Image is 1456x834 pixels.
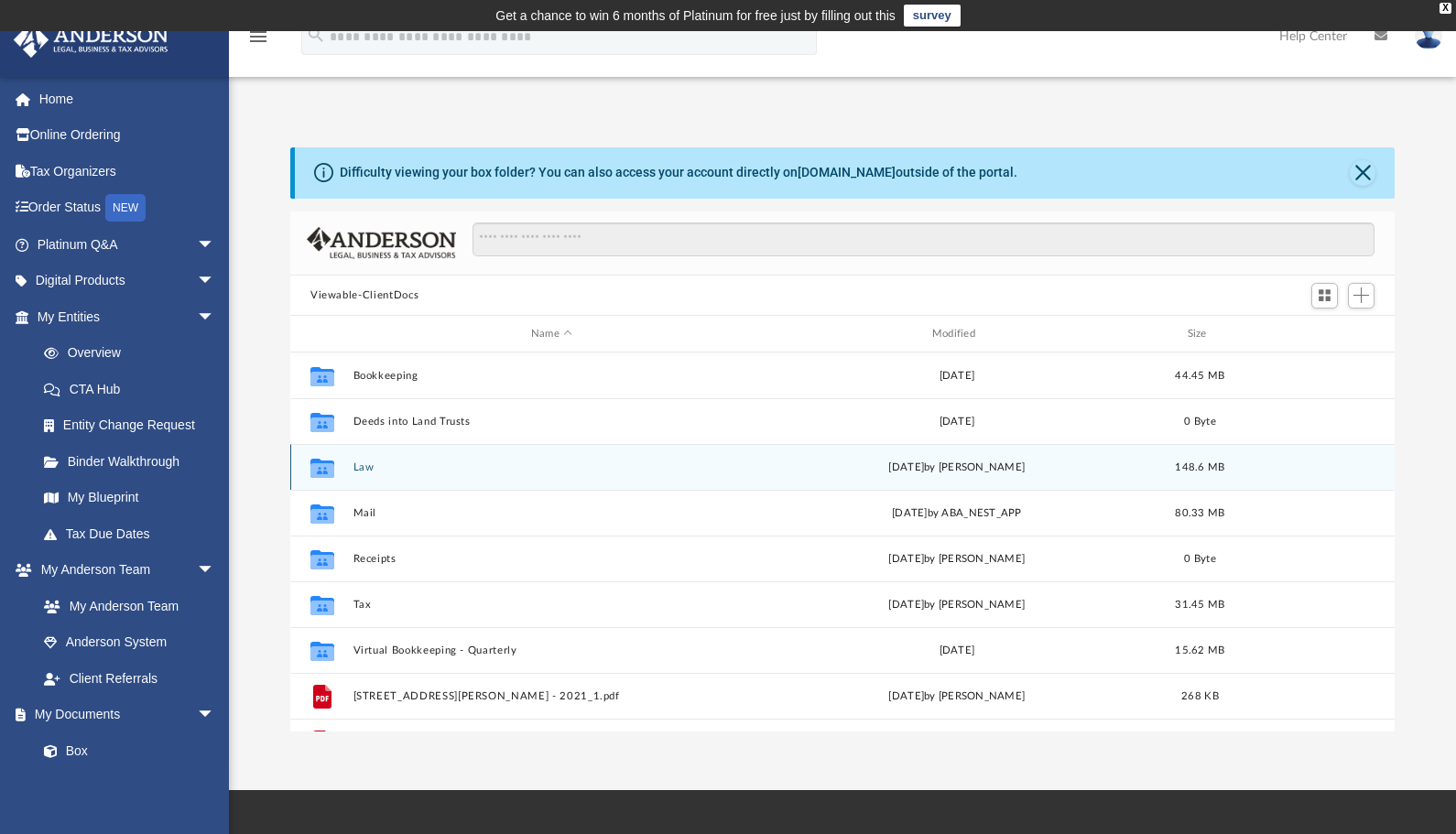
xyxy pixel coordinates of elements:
[1175,600,1224,610] span: 31.45 MB
[1175,371,1224,381] span: 44.45 MB
[197,298,234,336] span: arrow_drop_down
[310,287,418,304] button: Viewable-ClientDocs
[13,697,234,733] a: My Documentsarrow_drop_down
[758,505,1156,522] div: [DATE] by ABA_NEST_APP
[26,515,243,552] a: Tax Due Dates
[26,769,234,806] a: Meeting Minutes
[353,507,751,519] button: Mail
[1440,3,1451,14] div: close
[299,326,344,342] div: id
[353,599,751,611] button: Tax
[13,190,243,227] a: Order StatusNEW
[353,370,751,382] button: Bookkeeping
[8,22,174,58] img: Anderson Advisors Platinum Portal
[306,25,326,45] i: search
[13,552,234,589] a: My Anderson Teamarrow_drop_down
[353,644,751,656] button: Virtual Bookkeeping - Quarterly
[26,371,243,407] a: CTA Hub
[13,81,243,117] a: Home
[340,163,1017,182] div: Difficulty viewing your box folder? You can also access your account directly on outside of the p...
[26,588,224,624] a: My Anderson Team
[353,690,751,702] button: [STREET_ADDRESS][PERSON_NAME] - 2021_1.pdf
[758,688,1156,705] div: [DATE] by [PERSON_NAME]
[758,551,1156,568] div: [DATE] by [PERSON_NAME]
[13,226,243,263] a: Platinum Q&Aarrow_drop_down
[13,153,243,190] a: Tax Organizers
[26,335,243,372] a: Overview
[904,5,961,27] a: survey
[26,480,234,516] a: My Blueprint
[197,552,234,590] span: arrow_drop_down
[1348,283,1375,309] button: Add
[26,443,243,480] a: Binder Walkthrough
[105,194,146,222] div: NEW
[758,326,1156,342] div: Modified
[1164,326,1237,342] div: Size
[353,553,751,565] button: Receipts
[1175,462,1224,472] span: 148.6 MB
[1350,160,1375,186] button: Close
[197,226,234,264] span: arrow_drop_down
[197,697,234,734] span: arrow_drop_down
[353,416,751,428] button: Deeds into Land Trusts
[26,624,234,661] a: Anderson System
[798,165,896,179] a: [DOMAIN_NAME]
[13,298,243,335] a: My Entitiesarrow_drop_down
[26,732,224,769] a: Box
[758,643,1156,659] div: [DATE]
[1175,508,1224,518] span: 80.33 MB
[247,26,269,48] i: menu
[26,660,234,697] a: Client Referrals
[758,368,1156,385] div: [DATE]
[1175,645,1224,655] span: 15.62 MB
[495,5,896,27] div: Get a chance to win 6 months of Platinum for free just by filling out this
[1311,283,1339,309] button: Switch to Grid View
[353,326,750,342] div: Name
[758,414,1156,430] div: [DATE]
[290,352,1395,731] div: grid
[1181,691,1219,701] span: 268 KB
[1184,417,1216,427] span: 0 Byte
[26,407,243,444] a: Entity Change Request
[247,35,269,48] a: menu
[1244,326,1373,342] div: id
[758,460,1156,476] div: [DATE] by [PERSON_NAME]
[13,263,243,299] a: Digital Productsarrow_drop_down
[197,263,234,300] span: arrow_drop_down
[353,461,751,473] button: Law
[1415,23,1442,49] img: User Pic
[758,597,1156,613] div: [DATE] by [PERSON_NAME]
[1184,554,1216,564] span: 0 Byte
[473,222,1375,257] input: Search files and folders
[13,117,243,154] a: Online Ordering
